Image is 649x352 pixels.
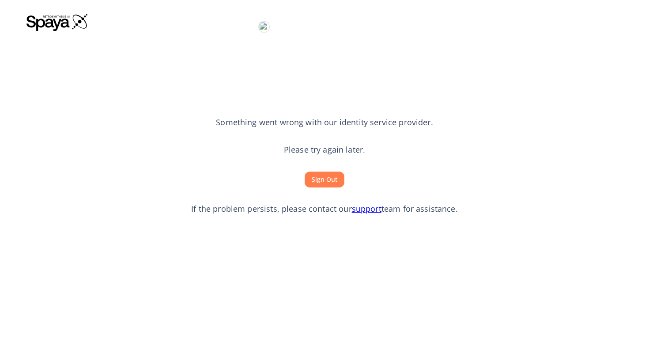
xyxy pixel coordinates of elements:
[191,203,458,215] p: If the problem persists, please contact our team for assistance.
[352,203,381,214] a: support
[284,144,365,156] p: Please try again later.
[305,172,344,188] button: Sign Out
[216,117,433,128] p: Something went wrong with our identity service provider.
[26,13,88,31] img: Spaya logo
